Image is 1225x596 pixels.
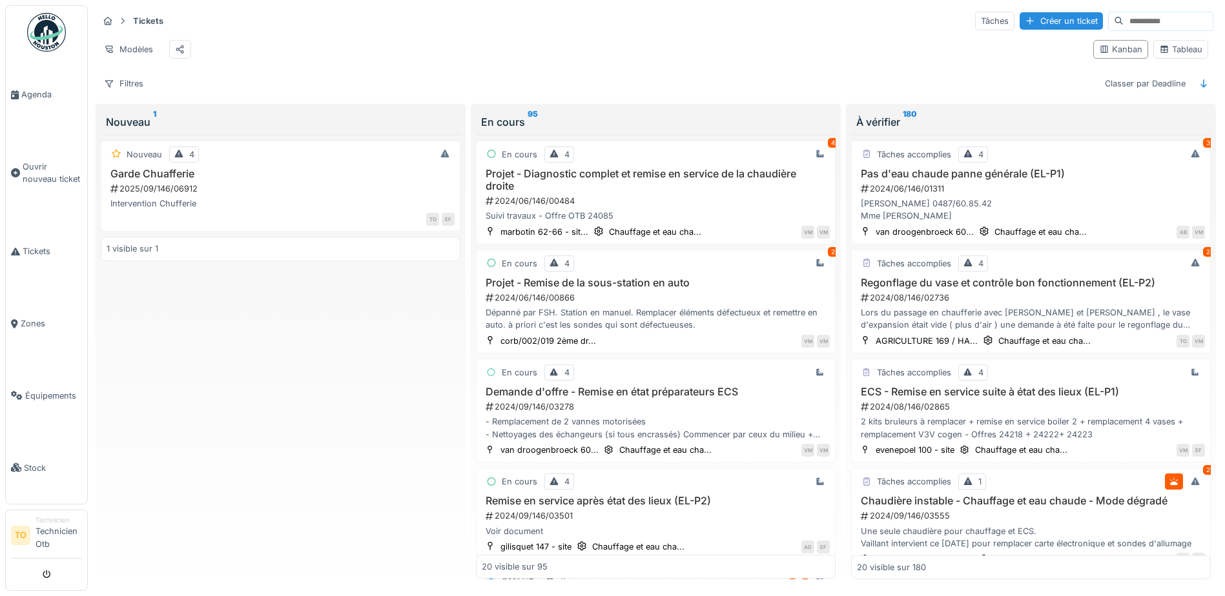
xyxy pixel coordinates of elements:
[27,13,66,52] img: Badge_color-CXgf-gQk.svg
[36,515,82,555] li: Technicien Otb
[877,148,951,161] div: Tâches accomplies
[11,515,82,559] a: TO TechnicienTechnicien Otb
[1177,553,1189,566] div: AB
[482,386,830,398] h3: Demande d'offre - Remise en état préparateurs ECS
[482,168,830,192] h3: Projet - Diagnostic complet et remise en service de la chaudière droite
[481,114,830,130] div: En cours
[500,335,596,347] div: corb/002/019 2ème dr...
[484,292,830,304] div: 2024/06/146/00866
[502,148,537,161] div: En cours
[1020,12,1103,30] div: Créer un ticket
[1203,138,1213,148] div: 3
[564,366,570,379] div: 4
[609,226,701,238] div: Chauffage et eau cha...
[502,257,537,270] div: En cours
[978,475,982,488] div: 1
[484,510,830,522] div: 2024/09/146/03501
[877,257,951,270] div: Tâches accomplies
[25,390,82,402] span: Équipements
[482,277,830,289] h3: Projet - Remise de la sous-station en auto
[500,444,599,456] div: van droogenbroeck 60...
[876,226,974,238] div: van droogenbroeck 60...
[801,335,814,348] div: VM
[128,15,169,27] strong: Tickets
[801,444,814,457] div: VM
[21,88,82,101] span: Agenda
[442,213,455,226] div: EF
[978,148,983,161] div: 4
[502,475,537,488] div: En cours
[106,114,455,130] div: Nouveau
[857,561,926,573] div: 20 visible sur 180
[36,515,82,525] div: Technicien
[502,366,537,379] div: En cours
[482,525,830,537] div: Voir document
[877,475,951,488] div: Tâches accomplies
[6,215,87,288] a: Tickets
[994,553,1087,565] div: Chauffage et eau cha...
[564,148,570,161] div: 4
[856,114,1206,130] div: À vérifier
[978,257,983,270] div: 4
[11,526,30,545] li: TO
[23,245,82,257] span: Tickets
[857,415,1205,440] div: 2 kits bruleurs à remplacer + remise en service boiler 2 + remplacement 4 vases + remplacement V3...
[817,444,830,457] div: VM
[127,148,162,161] div: Nouveau
[876,444,954,456] div: evenepoel 100 - site
[6,359,87,432] a: Équipements
[1192,226,1205,239] div: VM
[1099,74,1191,93] div: Classer par Deadline
[6,131,87,215] a: Ouvrir nouveau ticket
[817,541,830,553] div: EF
[189,148,194,161] div: 4
[107,243,158,255] div: 1 visible sur 1
[564,257,570,270] div: 4
[153,114,156,130] sup: 1
[592,541,685,553] div: Chauffage et eau cha...
[975,444,1067,456] div: Chauffage et eau cha...
[107,168,455,180] h3: Garde Chuafferie
[6,432,87,504] a: Stock
[857,277,1205,289] h3: Regonflage du vase et contrôle bon fonctionnement (EL-P2)
[21,317,82,330] span: Zones
[98,74,149,93] div: Filtres
[817,226,830,239] div: VM
[484,195,830,207] div: 2024/06/146/00484
[482,561,548,573] div: 20 visible sur 95
[1192,335,1205,348] div: VM
[817,335,830,348] div: VM
[1203,247,1213,257] div: 2
[1159,43,1202,55] div: Tableau
[860,510,1205,522] div: 2024/09/146/03555
[857,306,1205,331] div: Lors du passage en chaufferie avec [PERSON_NAME] et [PERSON_NAME] , le vase d'expansion était vid...
[1177,226,1189,239] div: AB
[482,495,830,507] h3: Remise en service après état des lieux (EL-P2)
[877,366,951,379] div: Tâches accomplies
[23,161,82,185] span: Ouvrir nouveau ticket
[1192,444,1205,457] div: EF
[482,415,830,440] div: - Remplacement de 2 vannes motorisées - Nettoyages des échangeurs (si tous encrassés) Commencer p...
[994,226,1087,238] div: Chauffage et eau cha...
[6,59,87,131] a: Agenda
[1192,553,1205,566] div: VM
[828,247,838,257] div: 2
[482,210,830,222] div: Suivi travaux - Offre OTB 24085
[564,475,570,488] div: 4
[857,168,1205,180] h3: Pas d'eau chaude panne générale (EL-P1)
[107,197,455,210] div: Intervention Chufferie
[1203,465,1213,475] div: 2
[857,495,1205,507] h3: Chaudière instable - Chauffage et eau chaude - Mode dégradé
[860,401,1205,413] div: 2024/08/146/02865
[426,213,439,226] div: TO
[98,40,159,59] div: Modèles
[109,183,455,195] div: 2025/09/146/06912
[860,183,1205,195] div: 2024/06/146/01311
[482,306,830,331] div: Dépanné par FSH. Station en manuel. Remplacer éléments défectueux et remettre en auto. à priori c...
[1099,43,1142,55] div: Kanban
[998,335,1091,347] div: Chauffage et eau cha...
[6,288,87,360] a: Zones
[24,462,82,474] span: Stock
[528,114,538,130] sup: 95
[484,401,830,413] div: 2024/09/146/03278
